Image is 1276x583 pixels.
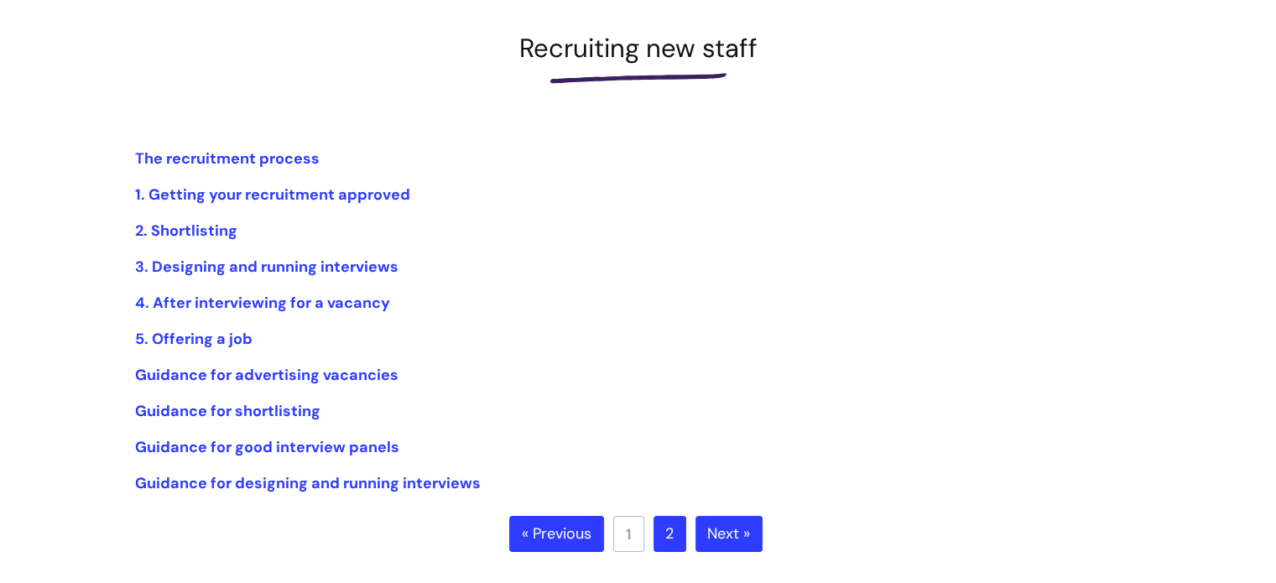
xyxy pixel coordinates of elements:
[135,473,481,493] a: Guidance for designing and running interviews
[509,516,604,553] a: « Previous
[695,516,763,553] a: Next »
[135,185,410,205] a: 1. Getting your recruitment approved
[135,401,320,421] a: Guidance for shortlisting
[654,516,686,553] a: 2
[135,329,253,349] a: 5. Offering a job
[135,221,237,241] a: 2. Shortlisting
[135,437,399,457] a: Guidance for good interview panels
[135,293,390,313] a: 4. After interviewing for a vacancy
[135,148,320,169] a: The recruitment process
[613,516,644,552] a: 1
[135,33,1142,64] h1: Recruiting new staff
[135,365,398,385] a: Guidance for advertising vacancies
[135,257,398,277] a: 3. Designing and running interviews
